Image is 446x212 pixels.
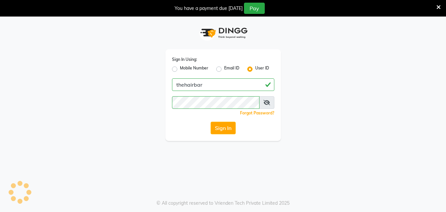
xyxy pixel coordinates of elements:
button: Pay [244,3,265,14]
img: logo1.svg [197,23,250,43]
a: Forgot Password? [240,110,274,115]
input: Username [172,96,259,109]
label: Email ID [224,65,239,73]
input: Username [172,78,274,91]
label: User ID [255,65,269,73]
div: You have a payment due [DATE] [175,5,243,12]
label: Mobile Number [180,65,208,73]
button: Sign In [211,122,236,134]
label: Sign In Using: [172,57,197,63]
